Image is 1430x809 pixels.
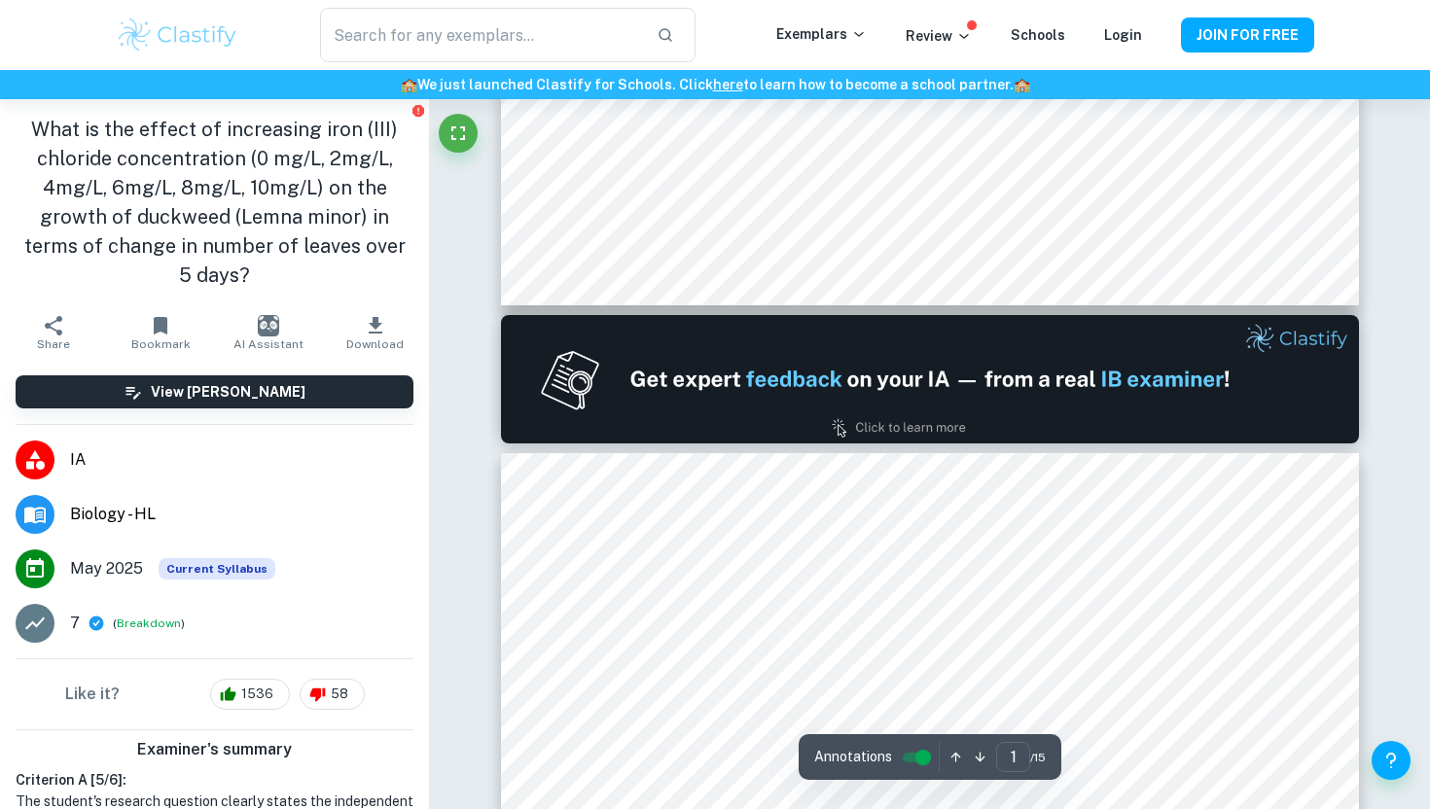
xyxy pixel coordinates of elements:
[411,103,425,118] button: Report issue
[1014,77,1030,92] span: 🏫
[1011,27,1065,43] a: Schools
[131,337,191,351] span: Bookmark
[16,115,413,290] h1: What is the effect of increasing iron (III) chloride concentration (0 mg/L, 2mg/L, 4mg/L, 6mg/L, ...
[320,8,641,62] input: Search for any exemplars...
[70,503,413,526] span: Biology - HL
[346,337,404,351] span: Download
[8,738,421,761] h6: Examiner's summary
[906,25,972,47] p: Review
[776,23,867,45] p: Exemplars
[159,558,275,580] div: This exemplar is based on the current syllabus. Feel free to refer to it for inspiration/ideas wh...
[151,381,305,403] h6: View [PERSON_NAME]
[113,615,185,633] span: ( )
[713,77,743,92] a: here
[4,74,1426,95] h6: We just launched Clastify for Schools. Click to learn how to become a school partner.
[215,305,322,360] button: AI Assistant
[401,77,417,92] span: 🏫
[107,305,214,360] button: Bookmark
[501,315,1359,443] img: Ad
[159,558,275,580] span: Current Syllabus
[1181,18,1314,53] button: JOIN FOR FREE
[322,305,429,360] button: Download
[16,769,413,791] h6: Criterion A [ 5 / 6 ]:
[65,683,120,706] h6: Like it?
[70,612,80,635] p: 7
[37,337,70,351] span: Share
[320,685,359,704] span: 58
[231,685,284,704] span: 1536
[300,679,365,710] div: 58
[814,747,892,767] span: Annotations
[117,615,181,632] button: Breakdown
[1030,749,1046,766] span: / 15
[70,557,143,580] span: May 2025
[210,679,290,710] div: 1536
[1372,741,1411,780] button: Help and Feedback
[16,375,413,408] button: View [PERSON_NAME]
[439,114,478,153] button: Fullscreen
[70,448,413,472] span: IA
[116,16,239,54] img: Clastify logo
[258,315,279,336] img: AI Assistant
[1104,27,1142,43] a: Login
[233,337,304,351] span: AI Assistant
